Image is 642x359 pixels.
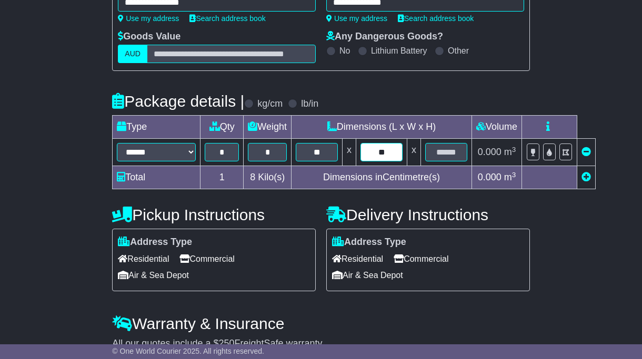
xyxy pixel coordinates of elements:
div: All our quotes include a $ FreightSafe warranty. [112,338,529,350]
sup: 3 [512,146,516,153]
label: AUD [118,45,147,63]
td: Total [113,166,200,189]
a: Search address book [398,14,474,23]
label: Goods Value [118,31,180,43]
label: Any Dangerous Goods? [326,31,443,43]
span: Residential [332,251,383,267]
td: Type [113,116,200,139]
span: 250 [218,338,234,348]
span: 0.000 [478,147,501,157]
span: m [504,147,516,157]
span: Air & Sea Depot [332,267,403,283]
td: Volume [472,116,522,139]
h4: Pickup Instructions [112,206,316,223]
td: 1 [200,166,244,189]
span: © One World Courier 2025. All rights reserved. [112,347,264,355]
a: Search address book [189,14,265,23]
h4: Package details | [112,93,244,110]
a: Add new item [581,172,591,182]
a: Use my address [326,14,387,23]
h4: Delivery Instructions [326,206,530,223]
label: Address Type [332,237,406,248]
td: Qty [200,116,244,139]
label: lb/in [301,98,318,110]
span: m [504,172,516,182]
h4: Warranty & Insurance [112,315,529,332]
span: Air & Sea Depot [118,267,189,283]
label: Address Type [118,237,192,248]
span: 0.000 [478,172,501,182]
a: Use my address [118,14,179,23]
span: 8 [250,172,255,182]
label: Lithium Battery [371,46,427,56]
label: No [339,46,350,56]
td: Weight [244,116,292,139]
td: x [407,139,421,166]
a: Remove this item [581,147,591,157]
td: Dimensions (L x W x H) [292,116,472,139]
span: Residential [118,251,169,267]
span: Commercial [179,251,234,267]
span: Commercial [394,251,448,267]
td: Kilo(s) [244,166,292,189]
sup: 3 [512,171,516,179]
label: Other [448,46,469,56]
label: kg/cm [257,98,283,110]
td: x [343,139,356,166]
td: Dimensions in Centimetre(s) [292,166,472,189]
